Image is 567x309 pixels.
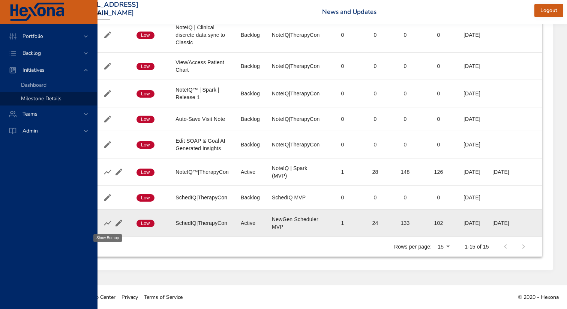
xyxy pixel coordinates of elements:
[463,141,480,148] div: [DATE]
[366,168,385,176] div: 28
[397,62,414,70] div: 0
[397,168,414,176] div: 148
[492,168,509,176] div: [DATE]
[463,194,480,201] div: [DATE]
[102,139,113,150] button: Edit Milestone Details
[366,62,385,70] div: 0
[366,194,385,201] div: 0
[241,62,260,70] div: Backlog
[241,141,260,148] div: Backlog
[332,62,354,70] div: 0
[84,289,118,306] a: Help Center
[426,141,451,148] div: 0
[16,110,43,118] span: Teams
[426,194,451,201] div: 0
[102,60,113,72] button: Edit Milestone Details
[397,194,414,201] div: 0
[272,62,320,70] div: NoteIQ|TherapyCon
[175,59,229,74] div: View/Access Patient Chart
[9,3,65,21] img: Hexona
[463,168,480,176] div: [DATE]
[241,194,260,201] div: Backlog
[332,115,354,123] div: 0
[322,8,376,16] a: News and Updates
[465,243,489,250] p: 1-15 of 15
[492,219,509,227] div: [DATE]
[136,90,154,97] span: Low
[366,219,385,227] div: 24
[426,31,451,39] div: 0
[426,219,451,227] div: 102
[241,31,260,39] div: Backlog
[87,294,115,301] span: Help Center
[426,115,451,123] div: 0
[426,90,451,97] div: 0
[463,115,480,123] div: [DATE]
[16,50,47,57] span: Backlog
[463,31,480,39] div: [DATE]
[332,168,354,176] div: 1
[272,216,320,231] div: NewGen Scheduler MVP
[21,95,61,102] span: Milestone Details
[272,31,320,39] div: NoteIQ|TherapyCon
[175,115,229,123] div: Auto-Save Visit Note
[241,219,260,227] div: Active
[144,294,183,301] span: Terms of Service
[397,115,414,123] div: 0
[534,4,563,18] button: Logout
[426,168,451,176] div: 126
[118,289,141,306] a: Privacy
[175,24,229,46] div: NoteIQ | Clinical discrete data sync to Classic
[272,115,320,123] div: NoteIQ|TherapyCon
[397,31,414,39] div: 0
[463,219,480,227] div: [DATE]
[16,66,51,74] span: Initiatives
[332,194,354,201] div: 0
[113,166,124,178] button: Edit Milestone Details
[366,90,385,97] div: 0
[102,192,113,203] button: Edit Milestone Details
[102,29,113,41] button: Edit Milestone Details
[366,31,385,39] div: 0
[397,219,414,227] div: 133
[16,33,49,40] span: Portfolio
[102,113,113,125] button: Edit Milestone Details
[394,243,432,250] p: Rows per page:
[136,220,154,227] span: Low
[175,219,229,227] div: SchedIQ|TherapyCon
[332,219,354,227] div: 1
[78,1,138,17] h3: [EMAIL_ADDRESS][DOMAIN_NAME]
[435,241,453,253] div: 15
[113,217,124,229] button: Edit Milestone Details
[426,62,451,70] div: 0
[366,115,385,123] div: 0
[136,142,154,148] span: Low
[136,32,154,39] span: Low
[332,31,354,39] div: 0
[332,90,354,97] div: 0
[102,88,113,99] button: Edit Milestone Details
[136,63,154,70] span: Low
[136,169,154,176] span: Low
[241,115,260,123] div: Backlog
[175,137,229,152] div: Edit SOAP & Goal AI Generated Insights
[272,164,320,179] div: NoteIQ | Spark (MVP)
[175,168,229,176] div: NoteIQ™|TherapyCon
[21,81,46,89] span: Dashboard
[102,166,113,178] button: Show Burnup
[175,86,229,101] div: NoteIQ™ | Spark | Release 1
[272,194,320,201] div: SchedIQ MVP
[366,141,385,148] div: 0
[136,116,154,123] span: Low
[141,289,186,306] a: Terms of Service
[397,90,414,97] div: 0
[121,294,138,301] span: Privacy
[272,141,320,148] div: NoteIQ|TherapyCon
[16,127,44,134] span: Admin
[463,90,480,97] div: [DATE]
[272,90,320,97] div: NoteIQ|TherapyCon
[540,6,557,15] span: Logout
[136,194,154,201] span: Low
[241,90,260,97] div: Backlog
[518,294,559,301] span: © 2020 - Hexona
